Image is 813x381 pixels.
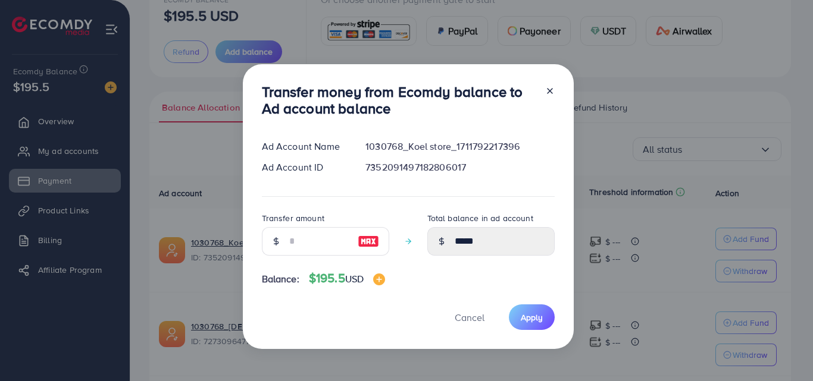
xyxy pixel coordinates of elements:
[252,140,357,153] div: Ad Account Name
[356,140,564,153] div: 1030768_Koel store_1711792217396
[373,273,385,285] img: image
[762,328,804,372] iframe: Chat
[262,272,299,286] span: Balance:
[262,83,536,118] h3: Transfer money from Ecomdy balance to Ad account balance
[356,160,564,174] div: 7352091497182806017
[252,160,357,174] div: Ad Account ID
[509,304,555,330] button: Apply
[455,311,484,324] span: Cancel
[309,271,385,286] h4: $195.5
[345,272,364,285] span: USD
[262,212,324,224] label: Transfer amount
[521,311,543,323] span: Apply
[358,234,379,248] img: image
[440,304,499,330] button: Cancel
[427,212,533,224] label: Total balance in ad account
